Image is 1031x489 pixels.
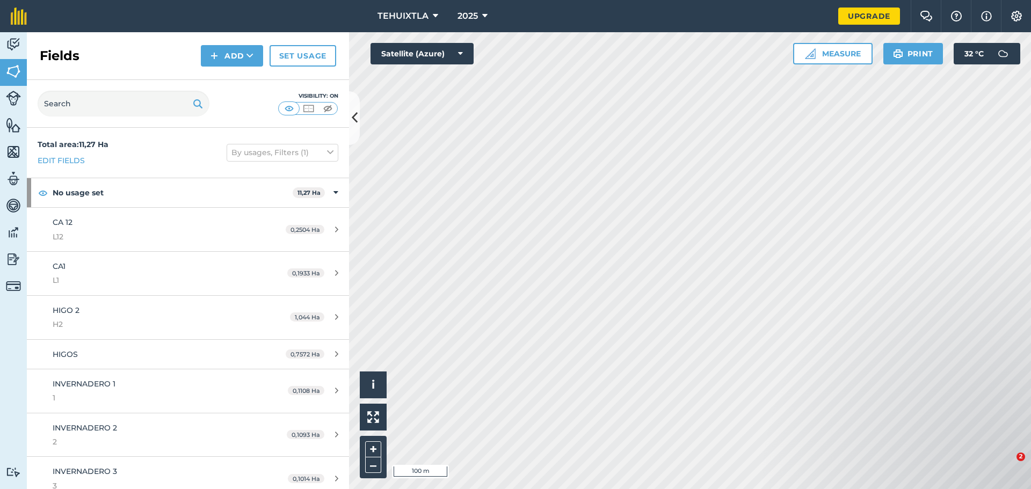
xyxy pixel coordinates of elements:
img: svg+xml;base64,PHN2ZyB4bWxucz0iaHR0cDovL3d3dy53My5vcmcvMjAwMC9zdmciIHdpZHRoPSI1NiIgaGVpZ2h0PSI2MC... [6,117,21,133]
img: svg+xml;base64,PD94bWwgdmVyc2lvbj0iMS4wIiBlbmNvZGluZz0idXRmLTgiPz4KPCEtLSBHZW5lcmF0b3I6IEFkb2JlIE... [6,467,21,477]
span: 1 [53,392,255,404]
img: svg+xml;base64,PHN2ZyB4bWxucz0iaHR0cDovL3d3dy53My5vcmcvMjAwMC9zdmciIHdpZHRoPSI1MCIgaGVpZ2h0PSI0MC... [302,103,315,114]
a: Set usage [270,45,336,67]
span: 0,1014 Ha [288,474,324,483]
strong: 11,27 Ha [297,189,321,196]
strong: No usage set [53,178,293,207]
span: L1 [53,274,255,286]
strong: Total area : 11,27 Ha [38,140,108,149]
span: 0,2504 Ha [286,225,324,234]
div: Visibility: On [278,92,338,100]
img: svg+xml;base64,PD94bWwgdmVyc2lvbj0iMS4wIiBlbmNvZGluZz0idXRmLTgiPz4KPCEtLSBHZW5lcmF0b3I6IEFkb2JlIE... [6,224,21,240]
span: 1,044 Ha [290,312,324,322]
img: svg+xml;base64,PD94bWwgdmVyc2lvbj0iMS4wIiBlbmNvZGluZz0idXRmLTgiPz4KPCEtLSBHZW5lcmF0b3I6IEFkb2JlIE... [6,171,21,187]
span: 0,1933 Ha [287,268,324,278]
span: CA1 [53,261,66,271]
img: svg+xml;base64,PD94bWwgdmVyc2lvbj0iMS4wIiBlbmNvZGluZz0idXRmLTgiPz4KPCEtLSBHZW5lcmF0b3I6IEFkb2JlIE... [992,43,1014,64]
img: Ruler icon [805,48,816,59]
button: i [360,371,387,398]
img: svg+xml;base64,PHN2ZyB4bWxucz0iaHR0cDovL3d3dy53My5vcmcvMjAwMC9zdmciIHdpZHRoPSI1NiIgaGVpZ2h0PSI2MC... [6,63,21,79]
button: Print [883,43,943,64]
img: svg+xml;base64,PHN2ZyB4bWxucz0iaHR0cDovL3d3dy53My5vcmcvMjAwMC9zdmciIHdpZHRoPSIxOSIgaGVpZ2h0PSIyNC... [193,97,203,110]
img: svg+xml;base64,PHN2ZyB4bWxucz0iaHR0cDovL3d3dy53My5vcmcvMjAwMC9zdmciIHdpZHRoPSIxOSIgaGVpZ2h0PSIyNC... [893,47,903,60]
img: svg+xml;base64,PD94bWwgdmVyc2lvbj0iMS4wIiBlbmNvZGluZz0idXRmLTgiPz4KPCEtLSBHZW5lcmF0b3I6IEFkb2JlIE... [6,37,21,53]
span: L12 [53,231,255,243]
span: INVERNADERO 3 [53,466,117,476]
img: svg+xml;base64,PHN2ZyB4bWxucz0iaHR0cDovL3d3dy53My5vcmcvMjAwMC9zdmciIHdpZHRoPSI1MCIgaGVpZ2h0PSI0MC... [321,103,335,114]
button: Satellite (Azure) [371,43,474,64]
input: Search [38,91,209,116]
button: – [365,457,381,473]
div: No usage set11,27 Ha [27,178,349,207]
a: HIGOS0,7572 Ha [27,340,349,369]
span: HIGOS [53,349,78,359]
a: CA 12L120,2504 Ha [27,208,349,251]
img: svg+xml;base64,PD94bWwgdmVyc2lvbj0iMS4wIiBlbmNvZGluZz0idXRmLTgiPz4KPCEtLSBHZW5lcmF0b3I6IEFkb2JlIE... [6,198,21,214]
img: Four arrows, one pointing top left, one top right, one bottom right and the last bottom left [367,411,379,423]
img: svg+xml;base64,PD94bWwgdmVyc2lvbj0iMS4wIiBlbmNvZGluZz0idXRmLTgiPz4KPCEtLSBHZW5lcmF0b3I6IEFkb2JlIE... [6,91,21,106]
button: Measure [793,43,873,64]
a: INVERNADERO 220,1093 Ha [27,413,349,457]
img: svg+xml;base64,PD94bWwgdmVyc2lvbj0iMS4wIiBlbmNvZGluZz0idXRmLTgiPz4KPCEtLSBHZW5lcmF0b3I6IEFkb2JlIE... [6,251,21,267]
span: 0,1108 Ha [288,386,324,395]
a: CA1L10,1933 Ha [27,252,349,295]
span: 2025 [458,10,478,23]
img: A question mark icon [950,11,963,21]
span: INVERNADERO 1 [53,379,115,389]
span: CA 12 [53,217,72,227]
a: Edit fields [38,155,85,166]
span: 2 [1017,452,1025,461]
img: svg+xml;base64,PHN2ZyB4bWxucz0iaHR0cDovL3d3dy53My5vcmcvMjAwMC9zdmciIHdpZHRoPSIxNCIgaGVpZ2h0PSIyNC... [210,49,218,62]
span: TEHUIXTLA [377,10,429,23]
a: INVERNADERO 110,1108 Ha [27,369,349,413]
img: fieldmargin Logo [11,8,27,25]
iframe: Intercom live chat [994,452,1020,478]
img: svg+xml;base64,PHN2ZyB4bWxucz0iaHR0cDovL3d3dy53My5vcmcvMjAwMC9zdmciIHdpZHRoPSIxOCIgaGVpZ2h0PSIyNC... [38,186,48,199]
span: 32 ° C [964,43,984,64]
h2: Fields [40,47,79,64]
img: svg+xml;base64,PD94bWwgdmVyc2lvbj0iMS4wIiBlbmNvZGluZz0idXRmLTgiPz4KPCEtLSBHZW5lcmF0b3I6IEFkb2JlIE... [6,279,21,294]
img: svg+xml;base64,PHN2ZyB4bWxucz0iaHR0cDovL3d3dy53My5vcmcvMjAwMC9zdmciIHdpZHRoPSIxNyIgaGVpZ2h0PSIxNy... [981,10,992,23]
button: Add [201,45,263,67]
a: HIGO 2H21,044 Ha [27,296,349,339]
img: Two speech bubbles overlapping with the left bubble in the forefront [920,11,933,21]
span: i [372,378,375,391]
img: svg+xml;base64,PHN2ZyB4bWxucz0iaHR0cDovL3d3dy53My5vcmcvMjAwMC9zdmciIHdpZHRoPSI1NiIgaGVpZ2h0PSI2MC... [6,144,21,160]
img: A cog icon [1010,11,1023,21]
button: 32 °C [954,43,1020,64]
span: 2 [53,436,255,448]
span: INVERNADERO 2 [53,423,117,433]
button: By usages, Filters (1) [227,144,338,161]
span: HIGO 2 [53,305,79,315]
span: H2 [53,318,255,330]
span: 0,1093 Ha [287,430,324,439]
span: 0,7572 Ha [286,349,324,359]
button: + [365,441,381,457]
img: svg+xml;base64,PHN2ZyB4bWxucz0iaHR0cDovL3d3dy53My5vcmcvMjAwMC9zdmciIHdpZHRoPSI1MCIgaGVpZ2h0PSI0MC... [282,103,296,114]
a: Upgrade [838,8,900,25]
